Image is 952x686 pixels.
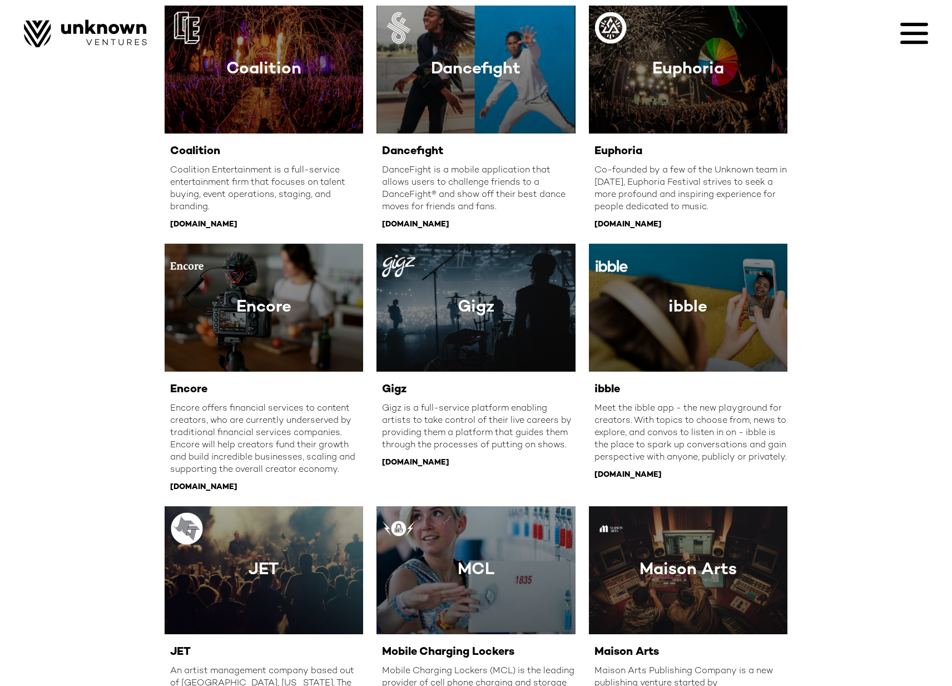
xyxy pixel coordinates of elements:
div: Coalition [226,61,301,78]
a: ibbleibbleMeet the ibble app - the new playground for creators. With topics to choose from, news ... [589,244,787,481]
div: Gigz [458,299,494,316]
img: Image of Unknown Ventures Logo. [24,19,147,47]
div: [DOMAIN_NAME] [594,219,787,230]
div: MCL [458,562,494,579]
div: Dancefight [431,61,520,78]
a: GigzGigzGigz is a full-service platform enabling artists to take control of their live careers by... [376,244,575,468]
div: Euphoria [594,145,787,159]
a: CoalitionCoalitionCoalition Entertainment is a full-service entertainment firm that focuses on ta... [165,6,363,230]
div: [DOMAIN_NAME] [382,219,575,230]
div: Coalition Entertainment is a full-service entertainment firm that focuses on talent buying, event... [170,165,363,214]
a: DancefightDancefightDanceFight is a mobile application that allows users to challenge friends to ... [376,6,575,230]
div: [DOMAIN_NAME] [594,470,787,481]
div: Encore [170,383,363,397]
div: Gigz [382,383,575,397]
a: EncoreEncoreEncore offers financial services to content creators, who are currently underserved b... [165,244,363,493]
div: Coalition [170,145,363,159]
div: ibble [594,383,787,397]
div: Euphoria [652,61,724,78]
div: Encore [236,299,291,316]
div: Gigz is a full-service platform enabling artists to take control of their live careers by providi... [382,403,575,452]
a: EuphoriaEuphoriaCo-founded by a few of the Unknown team in [DATE], Euphoria Festival strives to s... [589,6,787,230]
div: ibble [668,299,707,316]
div: Encore offers financial services to content creators, who are currently underserved by traditiona... [170,403,363,476]
div: DanceFight is a mobile application that allows users to challenge friends to a DanceFight® and sh... [382,165,575,214]
div: Dancefight [382,145,575,159]
div: Meet the ibble app - the new playground for creators. With topics to choose from, news to explore... [594,403,787,464]
div: JET [170,645,363,660]
div: Maison Arts [639,562,737,579]
div: Co-founded by a few of the Unknown team in [DATE], Euphoria Festival strives to seek a more profo... [594,165,787,214]
div: Maison Arts [594,645,787,660]
div: JET [249,562,279,579]
div: [DOMAIN_NAME] [170,219,363,230]
div: [DOMAIN_NAME] [382,457,575,468]
div: Mobile Charging Lockers [382,645,575,660]
div: [DOMAIN_NAME] [170,482,363,493]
